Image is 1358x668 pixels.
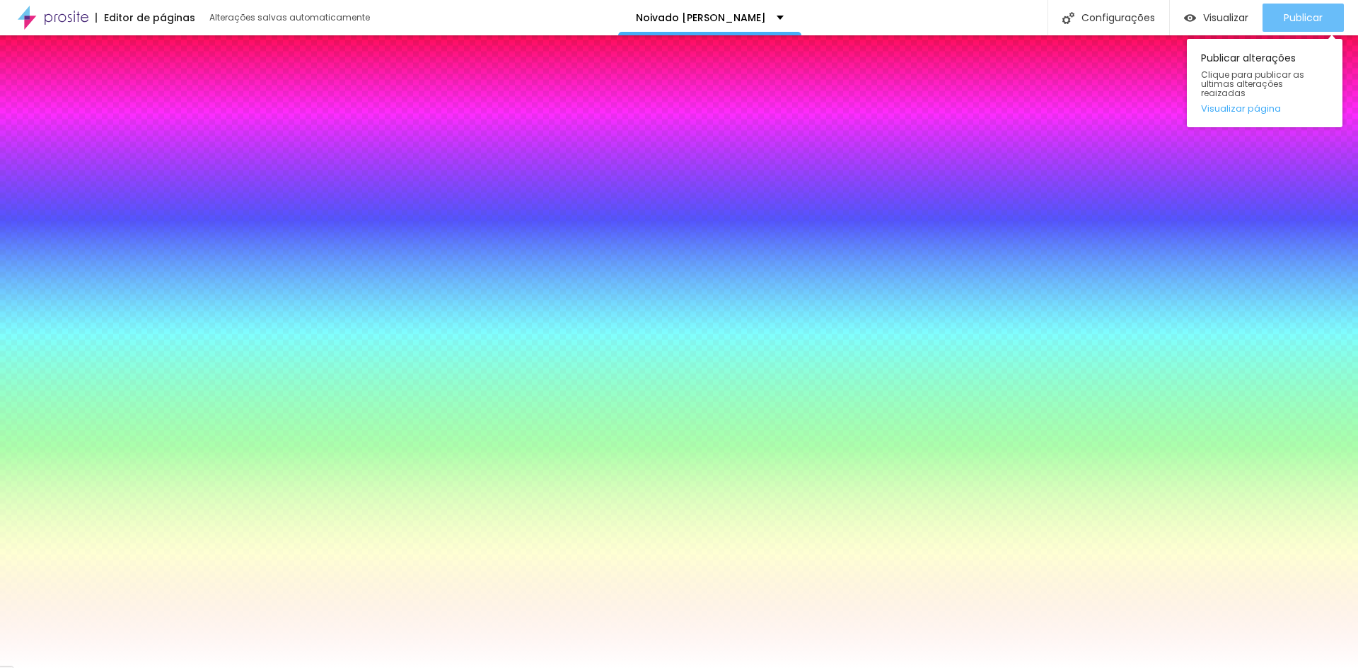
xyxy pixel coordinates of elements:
button: Visualizar [1170,4,1263,32]
p: Noivado [PERSON_NAME] [636,13,766,23]
div: Editor de páginas [95,13,195,23]
div: Publicar alterações [1187,39,1342,127]
div: Alterações salvas automaticamente [209,13,372,22]
span: Visualizar [1203,12,1248,23]
span: Clique para publicar as ultimas alterações reaizadas [1201,70,1328,98]
span: Publicar [1284,12,1323,23]
img: view-1.svg [1184,12,1196,24]
button: Publicar [1263,4,1344,32]
img: Icone [1062,12,1074,24]
a: Visualizar página [1201,104,1328,113]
